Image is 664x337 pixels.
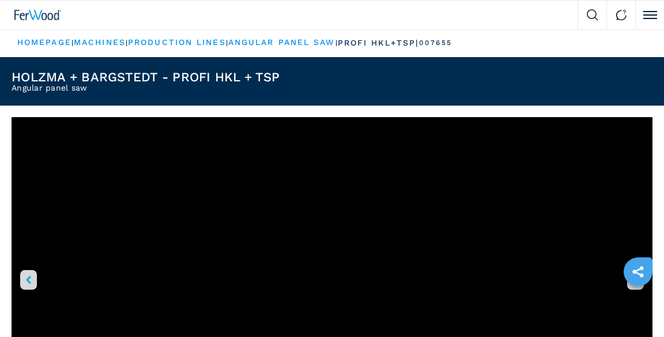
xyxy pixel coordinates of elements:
[226,39,228,47] span: |
[12,71,280,84] h1: HOLZMA + BARGSTEDT - PROFI HKL + TSP
[126,39,128,47] span: |
[128,38,226,47] a: production lines
[20,270,37,290] button: left-button
[14,10,62,20] img: Ferwood
[335,39,338,47] span: |
[635,1,664,29] button: Click to toggle menu
[419,38,452,48] p: 007655
[17,38,71,47] a: HOMEPAGE
[624,257,652,286] a: sharethis
[74,38,126,47] a: machines
[338,38,419,49] p: profi hkl+tsp |
[615,285,655,328] iframe: Chat
[71,39,74,47] span: |
[12,84,280,92] h2: Angular panel saw
[228,38,335,47] a: angular panel saw
[616,9,627,21] img: Contact us
[587,9,598,21] img: Search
